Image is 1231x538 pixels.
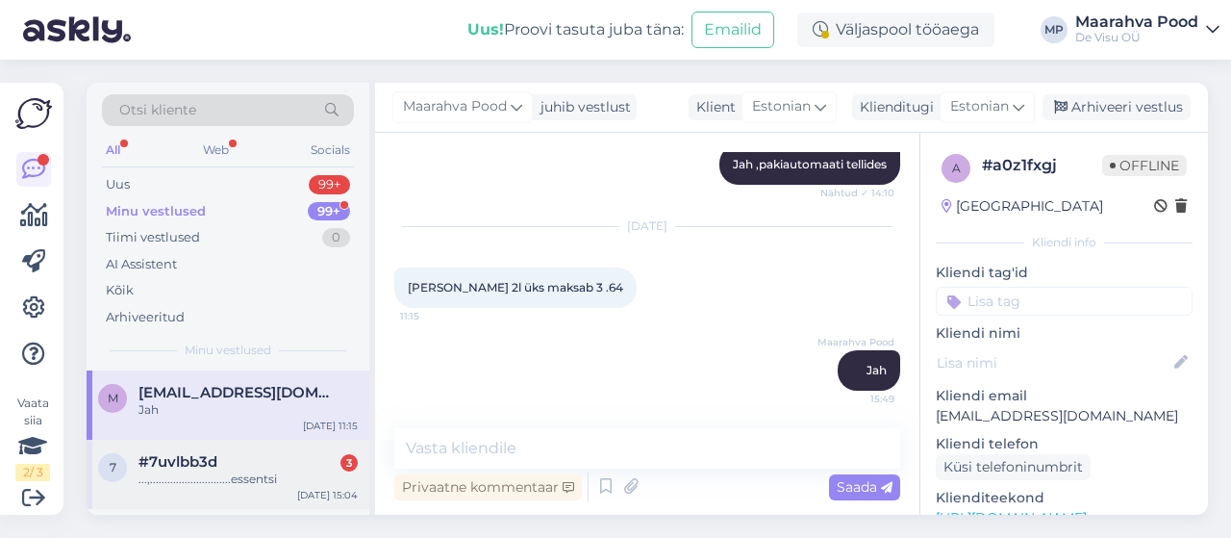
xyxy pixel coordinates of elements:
[138,384,339,401] span: mart@bec.ee
[942,196,1103,217] div: [GEOGRAPHIC_DATA]
[1075,14,1219,45] a: Maarahva PoodDe Visu OÜ
[297,488,358,502] div: [DATE] 15:04
[797,13,994,47] div: Väljaspool tööaega
[936,509,1087,526] a: [URL][DOMAIN_NAME]
[1075,14,1198,30] div: Maarahva Pood
[15,464,50,481] div: 2 / 3
[106,255,177,274] div: AI Assistent
[119,100,196,120] span: Otsi kliente
[533,97,631,117] div: juhib vestlust
[1041,16,1068,43] div: MP
[936,323,1193,344] p: Kliendi nimi
[15,395,50,481] div: Vaata siia
[1043,94,1191,120] div: Arhiveeri vestlus
[199,138,233,163] div: Web
[820,186,894,200] span: Nähtud ✓ 14:10
[936,263,1193,283] p: Kliendi tag'id
[185,342,271,359] span: Minu vestlused
[408,280,623,295] span: [PERSON_NAME] 2l üks maksab 3 .64
[340,454,358,472] div: 3
[936,386,1193,406] p: Kliendi email
[467,18,684,41] div: Proovi tasuta juba täna:
[102,138,124,163] div: All
[308,202,350,221] div: 99+
[936,234,1193,251] div: Kliendi info
[936,434,1193,454] p: Kliendi telefon
[837,478,892,496] span: Saada
[752,96,811,117] span: Estonian
[867,363,887,377] span: Jah
[952,161,961,175] span: a
[733,157,887,171] span: Jah ,pakiautomaati tellides
[936,454,1091,480] div: Küsi telefoninumbrit
[689,97,736,117] div: Klient
[138,401,358,419] div: Jah
[322,228,350,247] div: 0
[852,97,934,117] div: Klienditugi
[1102,155,1187,176] span: Offline
[106,281,134,300] div: Kõik
[307,138,354,163] div: Socials
[394,474,582,500] div: Privaatne kommentaar
[691,12,774,48] button: Emailid
[937,352,1170,373] input: Lisa nimi
[817,335,894,349] span: Maarahva Pood
[403,96,507,117] span: Maarahva Pood
[15,98,52,129] img: Askly Logo
[950,96,1009,117] span: Estonian
[138,471,358,488] div: ...,............................essentsi
[822,392,894,406] span: 15:49
[467,20,504,38] b: Uus!
[936,488,1193,508] p: Klienditeekond
[108,391,118,405] span: m
[936,406,1193,426] p: [EMAIL_ADDRESS][DOMAIN_NAME]
[400,309,472,323] span: 11:15
[106,228,200,247] div: Tiimi vestlused
[138,453,217,471] span: #7uvlbb3d
[936,287,1193,316] input: Lisa tag
[106,308,185,327] div: Arhiveeritud
[982,154,1102,177] div: # a0z1fxgj
[106,175,130,194] div: Uus
[106,202,206,221] div: Minu vestlused
[1075,30,1198,45] div: De Visu OÜ
[110,460,116,474] span: 7
[303,419,358,433] div: [DATE] 11:15
[394,218,900,235] div: [DATE]
[309,175,350,194] div: 99+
